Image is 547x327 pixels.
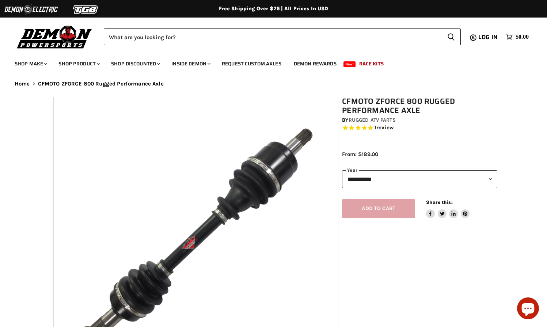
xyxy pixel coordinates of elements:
button: Search [441,28,461,45]
span: CFMOTO ZFORCE 800 Rugged Performance Axle [38,81,164,87]
img: Demon Electric Logo 2 [4,3,58,16]
span: 1 reviews [375,125,394,131]
div: by [342,116,497,124]
img: TGB Logo 2 [58,3,113,16]
a: Demon Rewards [288,56,342,71]
a: Race Kits [354,56,389,71]
aside: Share this: [426,199,470,218]
span: From: $189.00 [342,151,378,157]
span: review [376,125,394,131]
a: $0.00 [502,32,532,42]
a: Home [15,81,30,87]
form: Product [104,28,461,45]
select: year [342,170,497,188]
span: Rated 5.0 out of 5 stars 1 reviews [342,124,497,132]
a: Rugged ATV Parts [349,117,396,123]
a: Shop Product [53,56,104,71]
a: Shop Make [9,56,52,71]
span: $0.00 [516,34,529,41]
h1: CFMOTO ZFORCE 800 Rugged Performance Axle [342,97,497,115]
input: Search [104,28,441,45]
a: Request Custom Axles [216,56,287,71]
a: Log in [475,34,502,41]
span: Log in [478,33,498,42]
a: Shop Discounted [106,56,164,71]
img: Demon Powersports [15,24,95,50]
span: New! [343,61,356,67]
inbox-online-store-chat: Shopify online store chat [515,297,541,321]
span: Share this: [426,199,452,205]
ul: Main menu [9,53,527,71]
a: Inside Demon [166,56,215,71]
